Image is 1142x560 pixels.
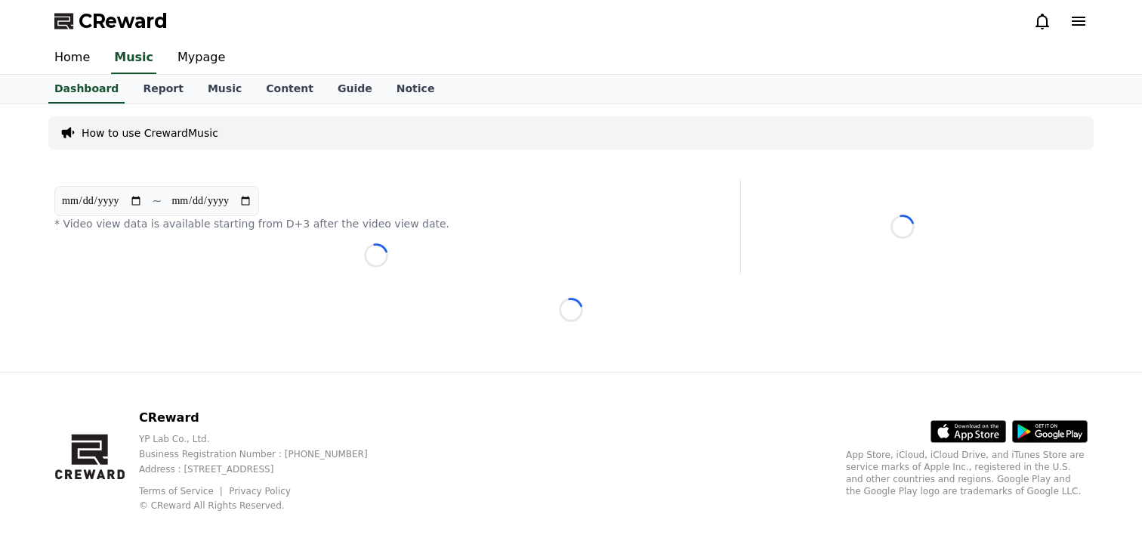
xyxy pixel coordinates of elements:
[165,42,237,74] a: Mypage
[384,75,447,104] a: Notice
[196,75,254,104] a: Music
[111,42,156,74] a: Music
[139,500,392,512] p: © CReward All Rights Reserved.
[54,216,698,231] p: * Video view data is available starting from D+3 after the video view date.
[139,448,392,460] p: Business Registration Number : [PHONE_NUMBER]
[54,9,168,33] a: CReward
[79,9,168,33] span: CReward
[326,75,384,104] a: Guide
[42,42,102,74] a: Home
[254,75,326,104] a: Content
[82,125,218,141] a: How to use CrewardMusic
[139,463,392,475] p: Address : [STREET_ADDRESS]
[139,486,225,497] a: Terms of Service
[139,433,392,445] p: YP Lab Co., Ltd.
[48,75,125,104] a: Dashboard
[846,449,1088,497] p: App Store, iCloud, iCloud Drive, and iTunes Store are service marks of Apple Inc., registered in ...
[152,192,162,210] p: ~
[131,75,196,104] a: Report
[229,486,291,497] a: Privacy Policy
[139,409,392,427] p: CReward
